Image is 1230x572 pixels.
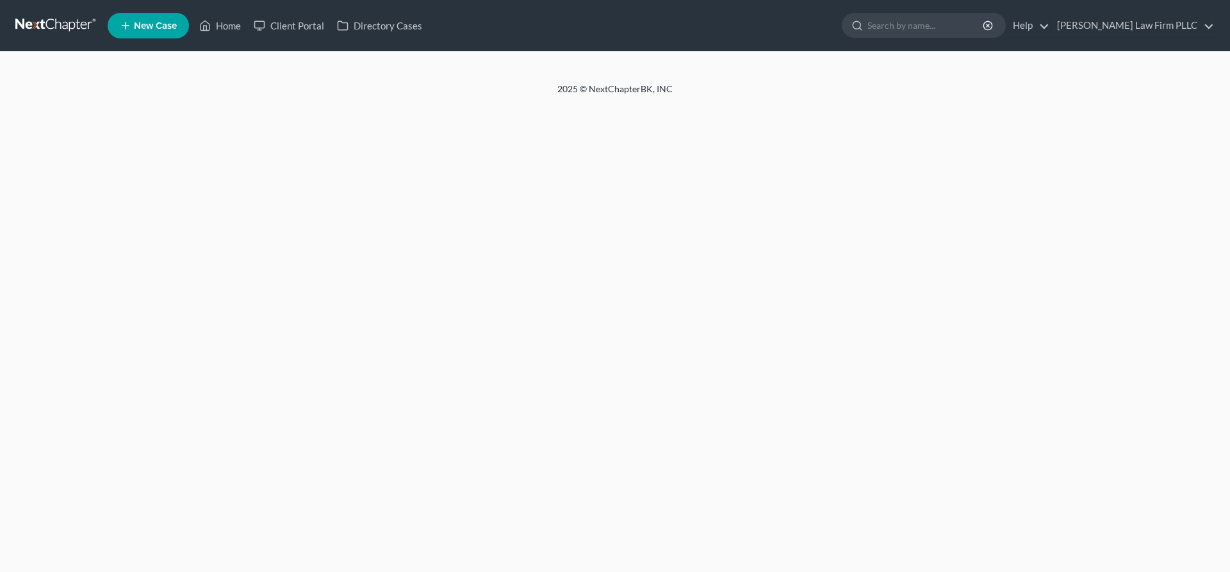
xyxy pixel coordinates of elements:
a: [PERSON_NAME] Law Firm PLLC [1051,14,1214,37]
a: Client Portal [247,14,331,37]
a: Help [1006,14,1049,37]
span: New Case [134,21,177,31]
div: 2025 © NextChapterBK, INC [250,83,980,106]
a: Home [193,14,247,37]
a: Directory Cases [331,14,429,37]
input: Search by name... [867,13,985,37]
